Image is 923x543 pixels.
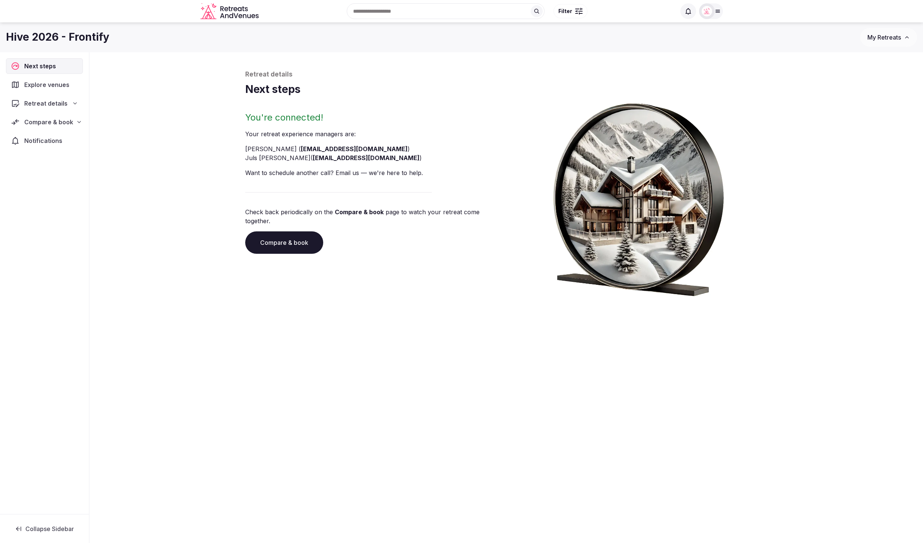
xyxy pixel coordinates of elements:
p: Check back periodically on the page to watch your retreat come together. [245,207,503,225]
img: miaceralde [702,6,712,16]
span: Filter [558,7,572,15]
a: Visit the homepage [200,3,260,20]
h2: You're connected! [245,112,503,124]
button: Filter [554,4,587,18]
p: Your retreat experience manager s are : [245,129,503,138]
a: Next steps [6,58,83,74]
span: Notifications [24,136,65,145]
a: [EMAIL_ADDRESS][DOMAIN_NAME] [301,145,408,153]
p: Want to schedule another call? Email us — we're here to help. [245,168,503,177]
li: [PERSON_NAME] ( ) [245,144,503,153]
span: Explore venues [24,80,72,89]
p: Retreat details [245,70,768,79]
a: Notifications [6,133,83,149]
span: Compare & book [24,118,73,127]
svg: Retreats and Venues company logo [200,3,260,20]
a: [EMAIL_ADDRESS][DOMAIN_NAME] [313,154,420,162]
span: My Retreats [867,34,901,41]
span: Next steps [24,62,59,71]
h1: Next steps [245,82,768,97]
img: Winter chalet retreat in picture frame [539,97,738,296]
li: Juls [PERSON_NAME] ( ) [245,153,503,162]
span: Retreat details [24,99,68,108]
h1: Hive 2026 - Frontify [6,30,109,44]
a: Compare & book [335,208,384,216]
span: Collapse Sidebar [25,525,74,533]
button: Collapse Sidebar [6,521,83,537]
button: My Retreats [860,28,917,47]
a: Compare & book [245,231,323,254]
a: Explore venues [6,77,83,93]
